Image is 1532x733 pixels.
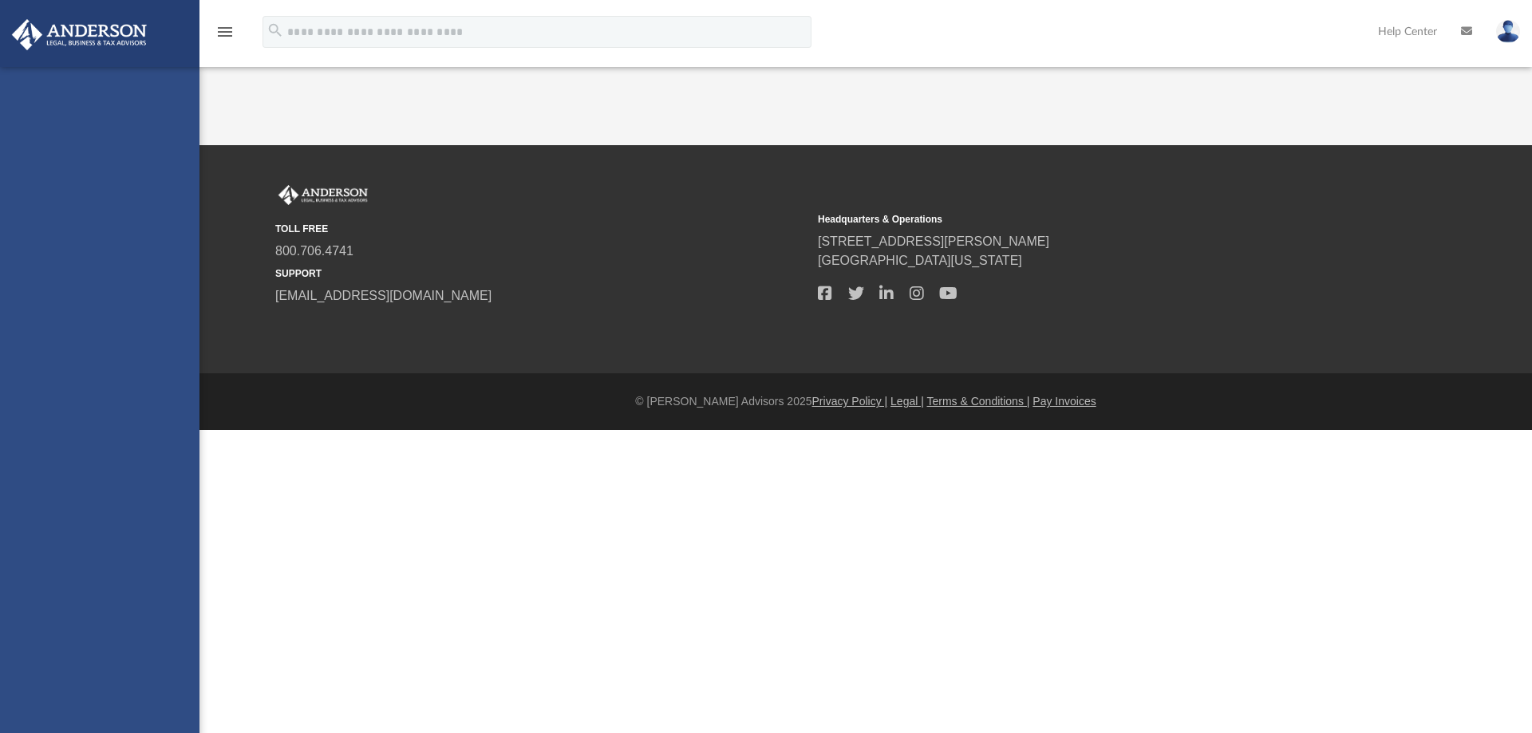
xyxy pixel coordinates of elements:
a: Terms & Conditions | [927,395,1030,408]
i: search [267,22,284,39]
img: Anderson Advisors Platinum Portal [275,185,371,206]
a: Legal | [890,395,924,408]
div: © [PERSON_NAME] Advisors 2025 [199,393,1532,410]
small: Headquarters & Operations [818,212,1349,227]
a: menu [215,30,235,41]
a: 800.706.4741 [275,244,353,258]
img: Anderson Advisors Platinum Portal [7,19,152,50]
img: User Pic [1496,20,1520,43]
a: [EMAIL_ADDRESS][DOMAIN_NAME] [275,289,492,302]
a: [GEOGRAPHIC_DATA][US_STATE] [818,254,1022,267]
i: menu [215,22,235,41]
small: TOLL FREE [275,222,807,236]
a: Pay Invoices [1033,395,1096,408]
a: [STREET_ADDRESS][PERSON_NAME] [818,234,1049,248]
a: Privacy Policy | [812,395,888,408]
small: SUPPORT [275,266,807,281]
